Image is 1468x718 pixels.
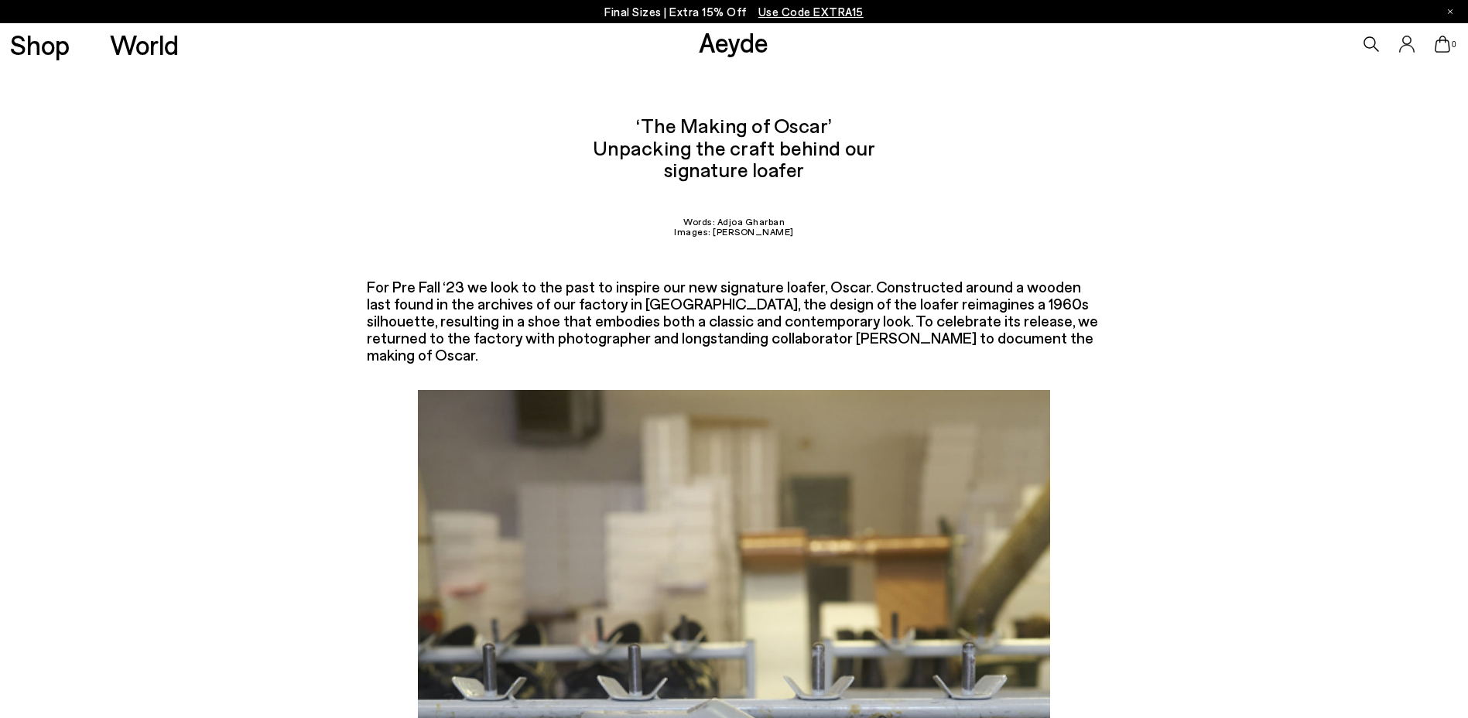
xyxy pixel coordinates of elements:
a: World [110,31,179,58]
div: Words: Adjoa Gharban Images: [PERSON_NAME] [521,181,948,237]
p: Final Sizes | Extra 15% Off [604,2,864,22]
span: 0 [1450,40,1458,49]
a: 0 [1435,36,1450,53]
a: Aeyde [699,26,768,58]
span: For Pre Fall ‘23 we look to the past to inspire our new signature loafer, Oscar. Constructed arou... [367,277,1098,364]
div: ‘The Making of Oscar’ Unpacking the craft behind our signature loafer [464,60,1005,181]
span: Navigate to /collections/ss25-final-sizes [758,5,864,19]
a: Shop [10,31,70,58]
